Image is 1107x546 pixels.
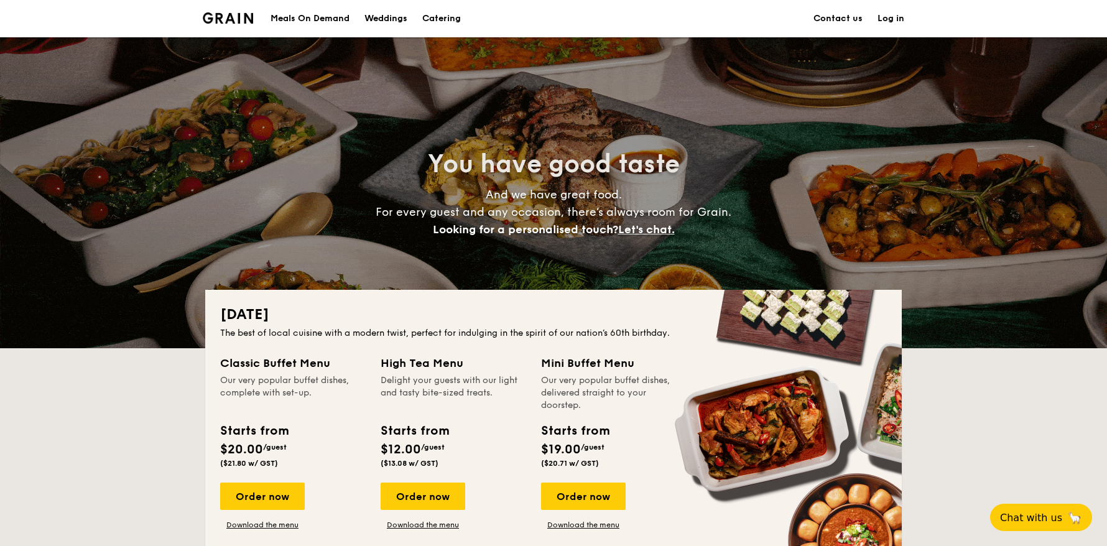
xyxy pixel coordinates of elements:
span: And we have great food. For every guest and any occasion, there’s always room for Grain. [376,188,731,236]
span: ($21.80 w/ GST) [220,459,278,468]
h2: [DATE] [220,305,887,325]
a: Download the menu [541,520,626,530]
div: Our very popular buffet dishes, complete with set-up. [220,374,366,412]
div: Starts from [381,422,448,440]
div: Our very popular buffet dishes, delivered straight to your doorstep. [541,374,687,412]
div: Order now [381,483,465,510]
span: Chat with us [1000,512,1062,524]
a: Download the menu [381,520,465,530]
span: ($20.71 w/ GST) [541,459,599,468]
span: ($13.08 w/ GST) [381,459,438,468]
div: Mini Buffet Menu [541,354,687,372]
div: High Tea Menu [381,354,526,372]
div: Starts from [541,422,609,440]
span: $20.00 [220,442,263,457]
button: Chat with us🦙 [990,504,1092,531]
span: $12.00 [381,442,421,457]
a: Download the menu [220,520,305,530]
span: $19.00 [541,442,581,457]
span: /guest [421,443,445,451]
span: Let's chat. [618,223,675,236]
img: Grain [203,12,253,24]
div: Order now [541,483,626,510]
span: 🦙 [1067,511,1082,525]
div: Starts from [220,422,288,440]
span: Looking for a personalised touch? [433,223,618,236]
span: You have good taste [428,149,680,179]
span: /guest [263,443,287,451]
div: Order now [220,483,305,510]
div: Classic Buffet Menu [220,354,366,372]
span: /guest [581,443,604,451]
div: Delight your guests with our light and tasty bite-sized treats. [381,374,526,412]
div: The best of local cuisine with a modern twist, perfect for indulging in the spirit of our nation’... [220,327,887,340]
a: Logotype [203,12,253,24]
